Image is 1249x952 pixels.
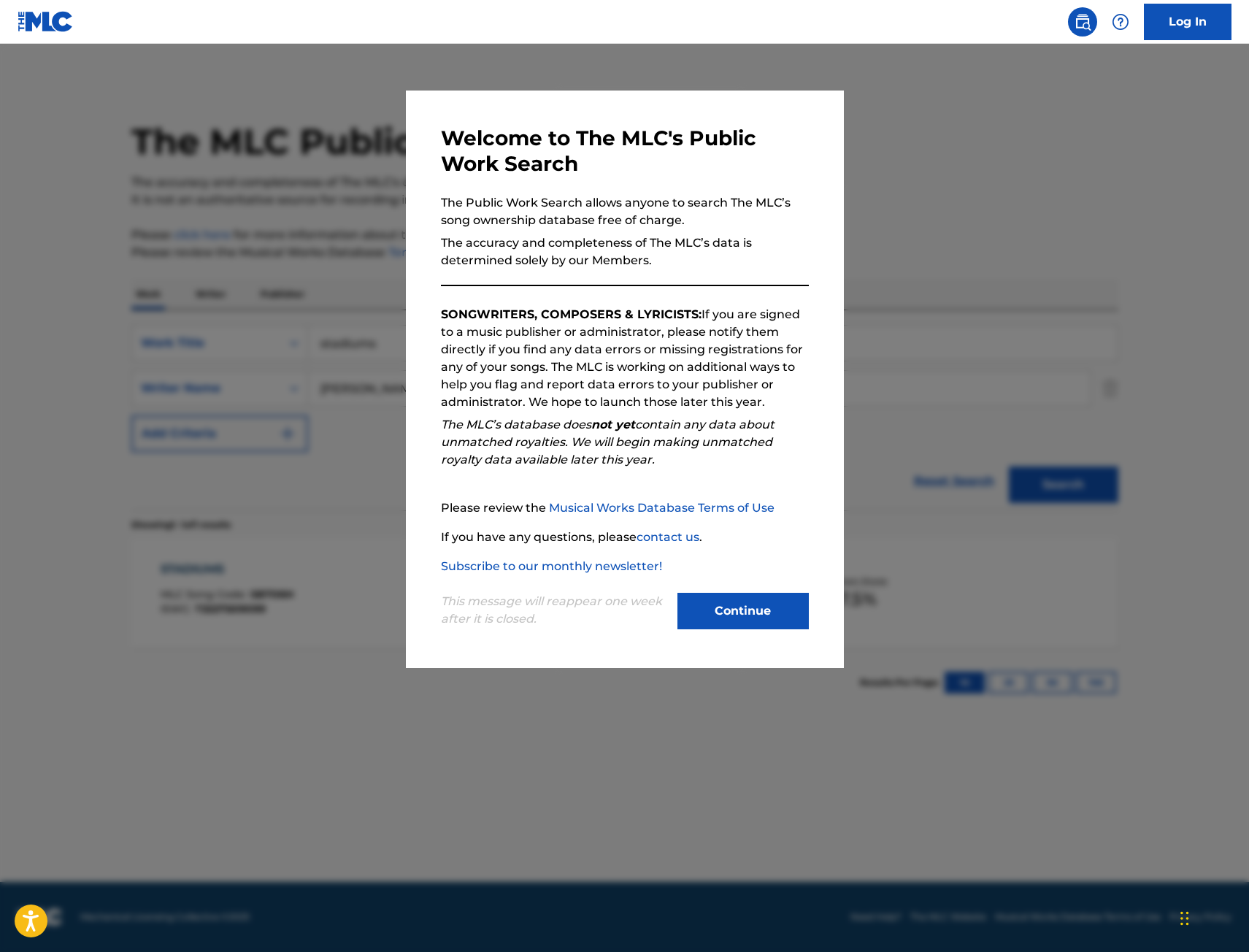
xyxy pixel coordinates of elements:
[1180,897,1189,940] div: Drag
[441,307,702,321] strong: SONGWRITERS, COMPOSERS & LYRICISTS:
[1106,7,1135,37] div: Help
[1176,882,1249,952] iframe: Chat Widget
[1112,13,1129,31] img: help
[677,593,809,629] button: Continue
[1144,4,1231,40] a: Log In
[1068,7,1097,37] a: Public Search
[441,499,809,517] p: Please review the
[441,306,809,411] p: If you are signed to a music publisher or administrator, please notify them directly if you find ...
[18,11,74,32] img: MLC Logo
[441,559,662,573] a: Subscribe to our monthly newsletter!
[441,593,669,628] p: This message will reappear one week after it is closed.
[441,529,809,546] p: If you have any questions, please .
[441,194,809,229] p: The Public Work Search allows anyone to search The MLC’s song ownership database free of charge.
[441,126,809,177] h3: Welcome to The MLC's Public Work Search
[441,418,775,467] em: The MLC’s database does contain any data about unmatched royalties. We will begin making unmatche...
[441,234,809,269] p: The accuracy and completeness of The MLC’s data is determined solely by our Members.
[1074,13,1091,31] img: search
[591,418,635,431] strong: not yet
[637,530,699,544] a: contact us
[549,501,775,515] a: Musical Works Database Terms of Use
